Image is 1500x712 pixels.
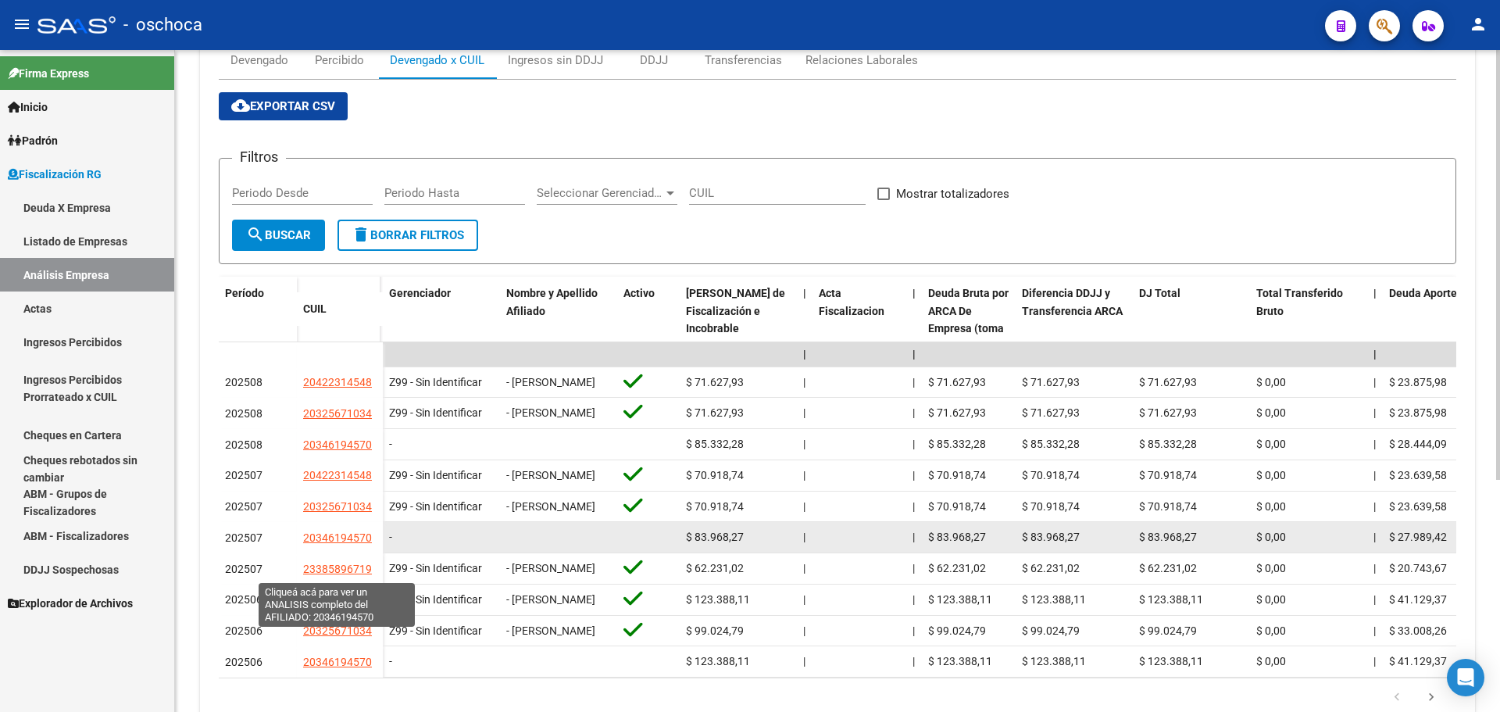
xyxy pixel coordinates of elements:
[906,277,922,381] datatable-header-cell: |
[231,96,250,115] mat-icon: cloud_download
[337,220,478,251] button: Borrar Filtros
[1373,469,1376,481] span: |
[1469,15,1487,34] mat-icon: person
[1139,287,1180,299] span: DJ Total
[803,438,805,450] span: |
[1139,438,1197,450] span: $ 85.332,28
[912,376,915,388] span: |
[1373,531,1376,543] span: |
[389,376,482,388] span: Z99 - Sin Identificar
[8,98,48,116] span: Inicio
[303,376,372,388] span: 20422314548
[8,595,133,612] span: Explorador de Archivos
[390,52,484,69] div: Devengado x CUIL
[1022,406,1080,419] span: $ 71.627,93
[1016,277,1133,381] datatable-header-cell: Diferencia DDJJ y Transferencia ARCA
[1389,562,1447,574] span: $ 20.743,67
[1389,287,1457,299] span: Deuda Aporte
[303,469,372,481] span: 20422314548
[1022,438,1080,450] span: $ 85.332,28
[928,500,986,513] span: $ 70.918,74
[803,406,805,419] span: |
[225,563,262,575] span: 202507
[12,15,31,34] mat-icon: menu
[8,65,89,82] span: Firma Express
[1256,500,1286,513] span: $ 0,00
[686,469,744,481] span: $ 70.918,74
[389,655,392,667] span: -
[686,438,744,450] span: $ 85.332,28
[1139,562,1197,574] span: $ 62.231,02
[1373,438,1376,450] span: |
[686,593,750,606] span: $ 123.388,11
[912,469,915,481] span: |
[1447,659,1484,696] div: Open Intercom Messenger
[1256,531,1286,543] span: $ 0,00
[537,186,663,200] span: Seleccionar Gerenciador
[225,624,262,637] span: 202506
[1389,376,1447,388] span: $ 23.875,98
[1382,689,1412,707] a: go to previous page
[819,287,884,317] span: Acta Fiscalizacion
[8,166,102,183] span: Fiscalización RG
[686,376,744,388] span: $ 71.627,93
[506,376,595,388] span: - [PERSON_NAME]
[1256,287,1343,317] span: Total Transferido Bruto
[1389,531,1447,543] span: $ 27.989,42
[912,287,916,299] span: |
[246,225,265,244] mat-icon: search
[803,469,805,481] span: |
[912,438,915,450] span: |
[1373,624,1376,637] span: |
[303,438,372,451] span: 20346194570
[389,531,392,543] span: -
[803,562,805,574] span: |
[686,531,744,543] span: $ 83.968,27
[705,52,782,69] div: Transferencias
[1389,624,1447,637] span: $ 33.008,26
[225,407,262,420] span: 202508
[230,52,288,69] div: Devengado
[303,563,372,575] span: 23385896719
[928,593,992,606] span: $ 123.388,11
[389,469,482,481] span: Z99 - Sin Identificar
[803,287,806,299] span: |
[1256,469,1286,481] span: $ 0,00
[225,287,264,299] span: Período
[506,469,595,481] span: - [PERSON_NAME]
[232,146,286,168] h3: Filtros
[1139,469,1197,481] span: $ 70.918,74
[1022,531,1080,543] span: $ 83.968,27
[1416,689,1446,707] a: go to next page
[803,348,806,360] span: |
[303,531,372,544] span: 20346194570
[1389,406,1447,419] span: $ 23.875,98
[912,500,915,513] span: |
[225,593,262,606] span: 202506
[315,52,364,69] div: Percibido
[1139,624,1197,637] span: $ 99.024,79
[1383,277,1500,381] datatable-header-cell: Deuda Aporte
[1389,655,1447,667] span: $ 41.129,37
[805,52,918,69] div: Relaciones Laborales
[506,562,595,574] span: - [PERSON_NAME]
[500,277,617,381] datatable-header-cell: Nombre y Apellido Afiliado
[1256,376,1286,388] span: $ 0,00
[1250,277,1367,381] datatable-header-cell: Total Transferido Bruto
[389,287,451,299] span: Gerenciador
[912,531,915,543] span: |
[1256,438,1286,450] span: $ 0,00
[1373,655,1376,667] span: |
[1367,277,1383,381] datatable-header-cell: |
[686,624,744,637] span: $ 99.024,79
[1373,593,1376,606] span: |
[1139,593,1203,606] span: $ 123.388,11
[1373,287,1377,299] span: |
[219,92,348,120] button: Exportar CSV
[1389,438,1447,450] span: $ 28.444,09
[803,531,805,543] span: |
[928,469,986,481] span: $ 70.918,74
[352,225,370,244] mat-icon: delete
[506,287,598,317] span: Nombre y Apellido Afiliado
[803,376,805,388] span: |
